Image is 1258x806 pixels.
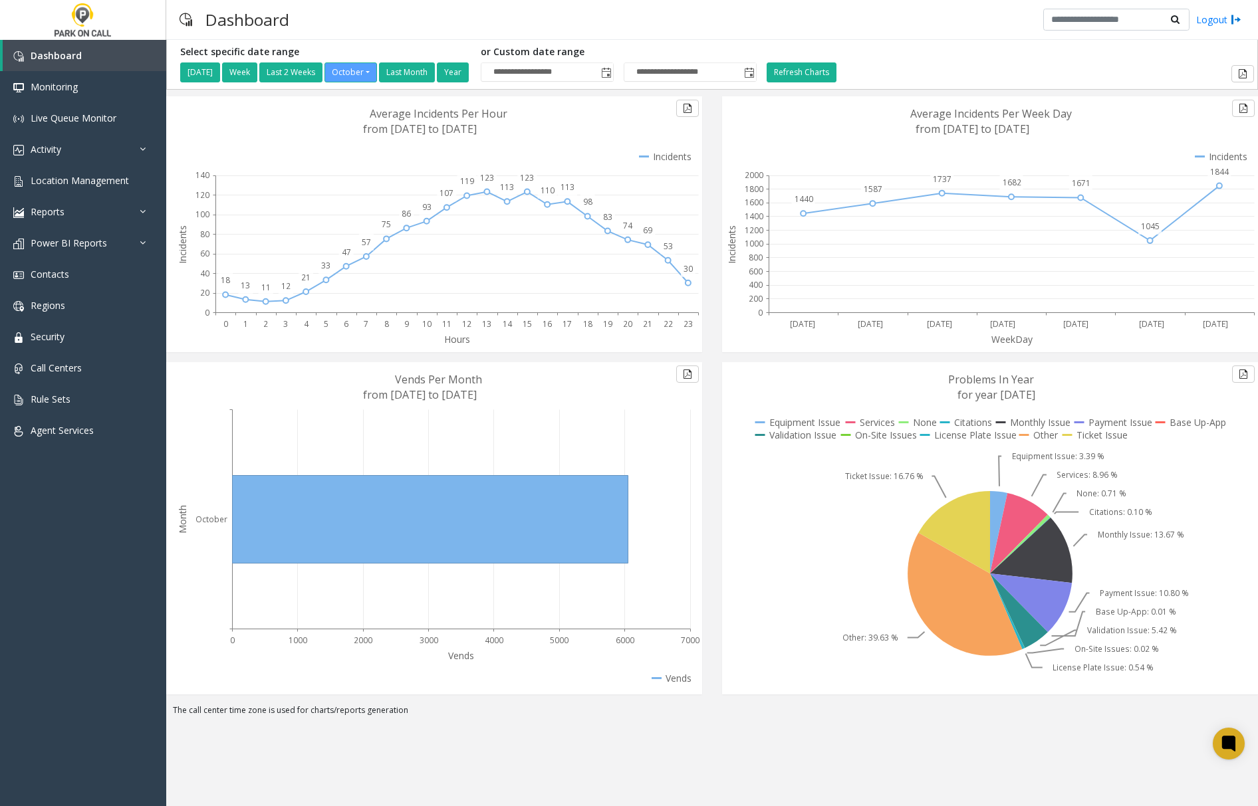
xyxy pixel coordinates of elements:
button: Export to pdf [676,365,699,383]
img: 'icon' [13,145,24,155]
text: 9 [404,318,409,330]
img: 'icon' [13,239,24,249]
img: 'icon' [13,332,24,343]
text: 20 [623,318,632,330]
text: 17 [563,318,572,330]
span: Security [31,330,64,343]
text: 123 [480,172,494,183]
text: 30 [684,263,693,274]
text: 13 [241,280,250,291]
text: 10 [422,318,432,330]
text: 1587 [864,183,882,195]
text: 100 [195,209,209,220]
text: 140 [195,169,209,181]
text: Incidents [725,225,738,264]
text: from [DATE] to [DATE] [363,387,477,402]
text: 33 [321,260,330,271]
text: Payment Issue: 10.80 % [1100,587,1189,599]
text: 0 [758,307,763,318]
text: 15 [523,318,532,330]
button: Week [222,62,257,82]
text: October [195,514,227,525]
text: 113 [561,181,574,193]
img: 'icon' [13,82,24,93]
text: 1200 [745,225,763,236]
img: 'icon' [13,270,24,280]
text: 3 [283,318,288,330]
text: 12 [462,318,471,330]
text: 2 [263,318,268,330]
text: Other: 39.63 % [842,632,898,643]
text: 20 [200,287,209,298]
a: Dashboard [3,40,166,71]
text: 1682 [1003,177,1021,188]
text: 18 [221,274,230,286]
text: License Plate Issue: 0.54 % [1053,662,1154,673]
text: 18 [583,318,592,330]
text: 400 [749,279,763,290]
text: 0 [205,307,209,318]
text: 4000 [485,635,503,646]
button: Year [437,62,469,82]
span: Location Management [31,174,129,187]
text: 11 [442,318,451,330]
h5: or Custom date range [481,47,757,58]
text: 5 [324,318,328,330]
span: Activity [31,143,61,155]
button: Export to pdf [1232,365,1255,383]
text: 3000 [420,635,438,646]
text: Vends Per Month [395,372,482,387]
span: Live Queue Monitor [31,112,116,124]
img: 'icon' [13,395,24,405]
text: 5000 [550,635,568,646]
text: Month [176,505,189,534]
button: October [324,62,377,82]
text: 1737 [933,173,951,185]
text: 6000 [616,635,634,646]
span: Power BI Reports [31,237,107,249]
text: Average Incidents Per Week Day [910,106,1072,121]
a: Logout [1196,13,1241,27]
span: Agent Services [31,424,94,437]
text: 57 [362,237,371,248]
text: [DATE] [1203,318,1228,330]
text: 4 [304,318,309,330]
button: Export to pdf [1232,100,1255,117]
span: Rule Sets [31,393,70,405]
text: Problems In Year [948,372,1034,387]
text: Citations: 0.10 % [1089,506,1152,518]
text: 113 [500,181,514,193]
text: 110 [541,185,555,196]
text: 21 [301,272,311,283]
text: 80 [200,229,209,240]
img: 'icon' [13,207,24,218]
text: 7000 [681,635,699,646]
text: 1045 [1141,221,1160,232]
text: 1440 [795,193,813,205]
h5: Select specific date range [180,47,471,58]
button: Export to pdf [676,100,699,117]
text: 69 [643,225,652,236]
button: Last 2 Weeks [259,62,322,82]
text: 23 [684,318,693,330]
span: Reports [31,205,64,218]
span: Dashboard [31,49,82,62]
text: 21 [643,318,652,330]
text: Monthly Issue: 13.67 % [1098,529,1184,540]
text: 1000 [745,238,763,249]
text: 22 [664,318,673,330]
span: Toggle popup [598,63,613,82]
button: Refresh Charts [767,62,836,82]
text: 93 [422,201,432,213]
text: 0 [230,635,235,646]
text: 119 [460,175,474,187]
text: 1844 [1210,166,1229,177]
text: 40 [200,268,209,279]
text: 14 [503,318,513,330]
button: [DATE] [180,62,220,82]
button: Last Month [379,62,435,82]
text: 11 [261,282,271,293]
text: 1671 [1072,177,1090,189]
h3: Dashboard [199,3,296,36]
text: 2000 [745,169,763,181]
